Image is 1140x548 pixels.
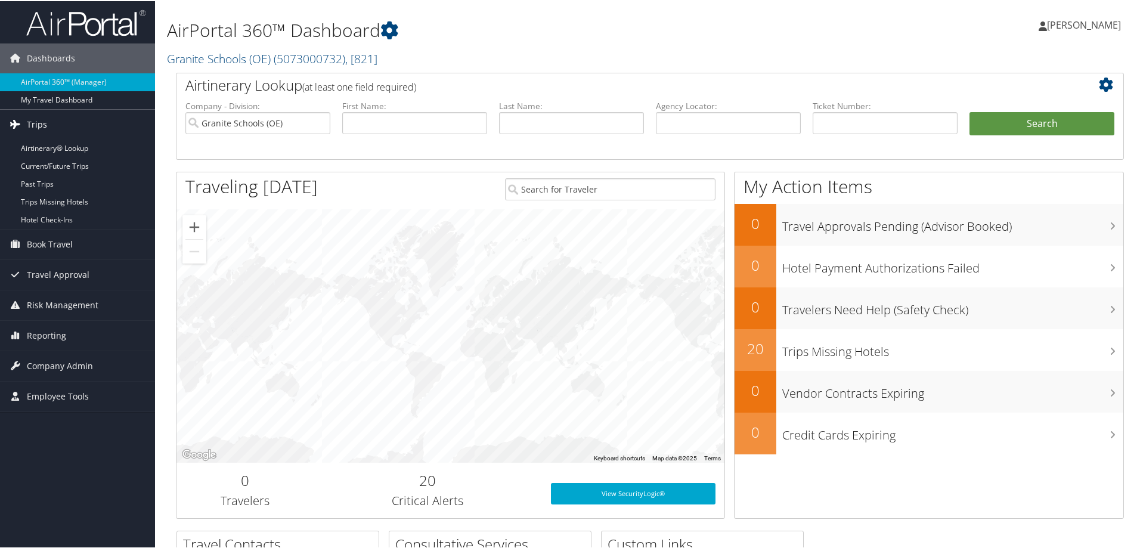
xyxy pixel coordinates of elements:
[735,370,1123,411] a: 0Vendor Contracts Expiring
[27,259,89,289] span: Travel Approval
[735,203,1123,244] a: 0Travel Approvals Pending (Advisor Booked)
[735,173,1123,198] h1: My Action Items
[27,320,66,349] span: Reporting
[782,253,1123,275] h3: Hotel Payment Authorizations Failed
[185,491,305,508] h3: Travelers
[813,99,958,111] label: Ticket Number:
[969,111,1114,135] button: Search
[27,228,73,258] span: Book Travel
[167,17,811,42] h1: AirPortal 360™ Dashboard
[27,350,93,380] span: Company Admin
[167,49,377,66] a: Granite Schools (OE)
[26,8,145,36] img: airportal-logo.png
[782,378,1123,401] h3: Vendor Contracts Expiring
[735,379,776,400] h2: 0
[735,212,776,233] h2: 0
[782,211,1123,234] h3: Travel Approvals Pending (Advisor Booked)
[782,336,1123,359] h3: Trips Missing Hotels
[185,99,330,111] label: Company - Division:
[735,338,776,358] h2: 20
[499,99,644,111] label: Last Name:
[185,469,305,490] h2: 0
[179,446,219,462] img: Google
[594,453,645,462] button: Keyboard shortcuts
[323,469,533,490] h2: 20
[551,482,715,503] a: View SecurityLogic®
[342,99,487,111] label: First Name:
[185,74,1036,94] h2: Airtinerary Lookup
[345,49,377,66] span: , [ 821 ]
[735,244,1123,286] a: 0Hotel Payment Authorizations Failed
[27,380,89,410] span: Employee Tools
[782,295,1123,317] h3: Travelers Need Help (Safety Check)
[704,454,721,460] a: Terms (opens in new tab)
[735,296,776,316] h2: 0
[656,99,801,111] label: Agency Locator:
[182,239,206,262] button: Zoom out
[735,328,1123,370] a: 20Trips Missing Hotels
[735,254,776,274] h2: 0
[323,491,533,508] h3: Critical Alerts
[1047,17,1121,30] span: [PERSON_NAME]
[1039,6,1133,42] a: [PERSON_NAME]
[27,42,75,72] span: Dashboards
[302,79,416,92] span: (at least one field required)
[182,214,206,238] button: Zoom in
[27,289,98,319] span: Risk Management
[27,109,47,138] span: Trips
[185,173,318,198] h1: Traveling [DATE]
[735,286,1123,328] a: 0Travelers Need Help (Safety Check)
[274,49,345,66] span: ( 5073000732 )
[505,177,715,199] input: Search for Traveler
[179,446,219,462] a: Open this area in Google Maps (opens a new window)
[652,454,697,460] span: Map data ©2025
[735,421,776,441] h2: 0
[735,411,1123,453] a: 0Credit Cards Expiring
[782,420,1123,442] h3: Credit Cards Expiring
